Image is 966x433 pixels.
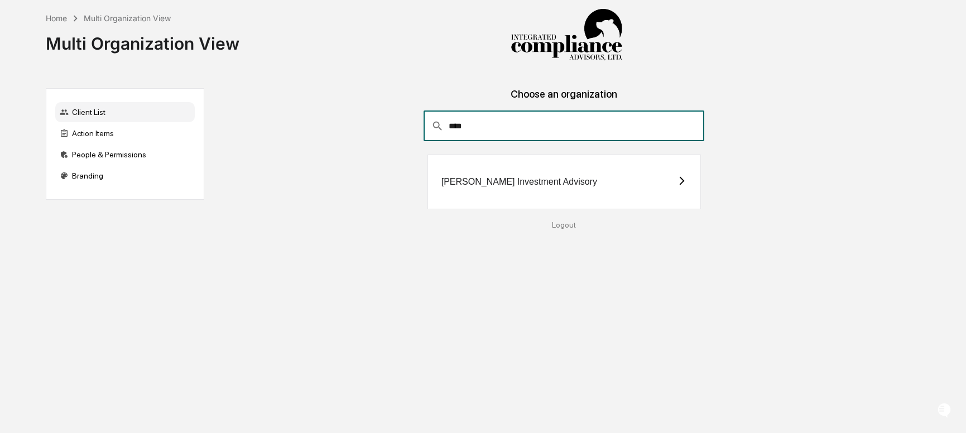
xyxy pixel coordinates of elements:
[55,145,195,165] div: People & Permissions
[55,166,195,186] div: Branding
[930,396,960,426] iframe: Open customer support
[46,13,67,23] div: Home
[213,88,915,111] div: Choose an organization
[84,13,171,23] div: Multi Organization View
[55,123,195,143] div: Action Items
[111,189,135,198] span: Pylon
[46,25,239,54] div: Multi Organization View
[79,189,135,198] a: Powered byPylon
[511,9,622,61] img: Integrated Compliance Advisors
[213,220,915,229] div: Logout
[55,102,195,122] div: Client List
[424,111,704,141] div: consultant-dashboard__filter-organizations-search-bar
[441,177,597,187] div: [PERSON_NAME] Investment Advisory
